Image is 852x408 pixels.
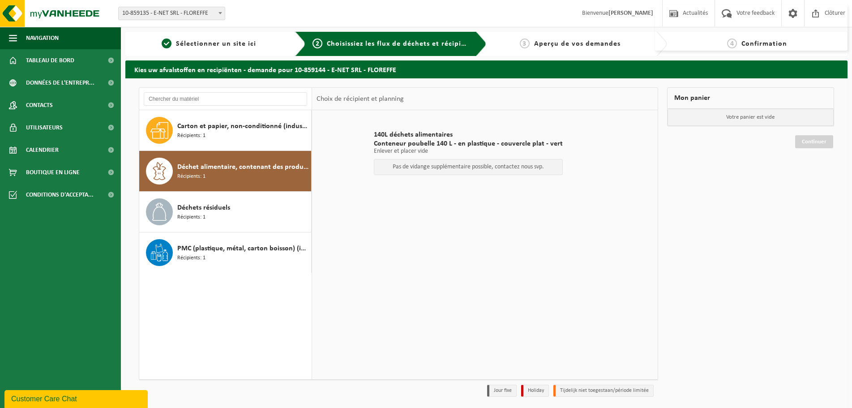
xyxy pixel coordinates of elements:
[26,116,63,139] span: Utilisateurs
[553,385,654,397] li: Tijdelijk niet toegestaan/période limitée
[521,385,549,397] li: Holiday
[608,10,653,17] strong: [PERSON_NAME]
[177,243,309,254] span: PMC (plastique, métal, carton boisson) (industriel)
[26,27,59,49] span: Navigation
[795,135,833,148] a: Continuer
[177,162,309,172] span: Déchet alimentaire, contenant des produits d'origine animale, non emballé, catégorie 3
[374,148,563,155] p: Enlever et placer vide
[26,72,94,94] span: Données de l'entrepr...
[118,7,225,20] span: 10-859135 - E-NET SRL - FLOREFFE
[177,202,230,213] span: Déchets résiduels
[125,60,848,78] h2: Kies uw afvalstoffen en recipiënten - demande pour 10-859144 - E-NET SRL - FLOREFFE
[162,39,171,48] span: 1
[667,87,834,109] div: Mon panier
[520,39,530,48] span: 3
[177,254,206,262] span: Récipients: 1
[374,130,563,139] span: 140L déchets alimentaires
[139,110,312,151] button: Carton et papier, non-conditionné (industriel) Récipients: 1
[487,385,517,397] li: Jour fixe
[668,109,834,126] p: Votre panier est vide
[139,192,312,232] button: Déchets résiduels Récipients: 1
[313,39,322,48] span: 2
[312,88,408,110] div: Choix de récipient et planning
[176,40,256,47] span: Sélectionner un site ici
[177,132,206,140] span: Récipients: 1
[119,7,225,20] span: 10-859135 - E-NET SRL - FLOREFFE
[130,39,288,49] a: 1Sélectionner un site ici
[139,232,312,273] button: PMC (plastique, métal, carton boisson) (industriel) Récipients: 1
[26,184,94,206] span: Conditions d'accepta...
[26,94,53,116] span: Contacts
[26,161,80,184] span: Boutique en ligne
[26,49,74,72] span: Tableau de bord
[379,164,558,170] p: Pas de vidange supplémentaire possible, contactez nous svp.
[177,213,206,222] span: Récipients: 1
[139,151,312,192] button: Déchet alimentaire, contenant des produits d'origine animale, non emballé, catégorie 3 Récipients: 1
[327,40,476,47] span: Choisissiez les flux de déchets et récipients
[374,139,563,148] span: Conteneur poubelle 140 L - en plastique - couvercle plat - vert
[26,139,59,161] span: Calendrier
[534,40,621,47] span: Aperçu de vos demandes
[4,388,150,408] iframe: chat widget
[144,92,307,106] input: Chercher du matériel
[177,172,206,181] span: Récipients: 1
[177,121,309,132] span: Carton et papier, non-conditionné (industriel)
